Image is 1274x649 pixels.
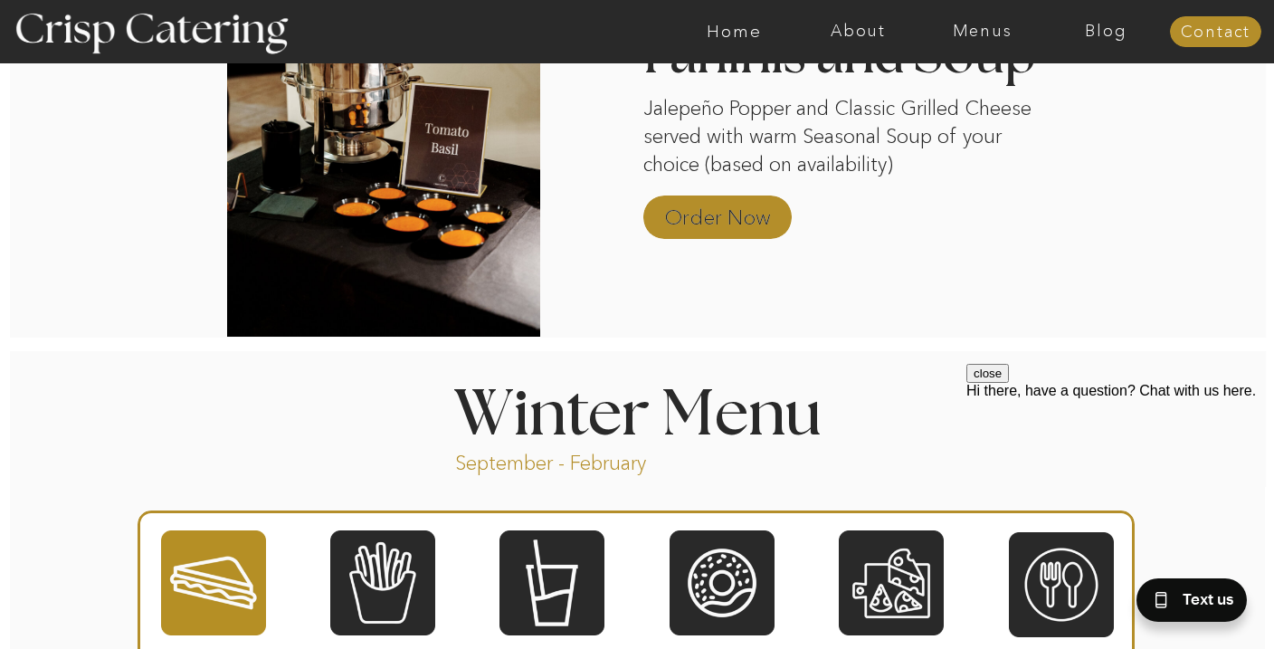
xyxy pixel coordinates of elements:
[643,31,1071,79] h2: Paninis and Soup
[966,364,1274,581] iframe: podium webchat widget prompt
[643,95,1032,177] p: Jalepeño Popper and Classic Grilled Cheese served with warm Seasonal Soup of your choice (based o...
[385,384,889,437] h1: Winter Menu
[657,186,777,239] a: Order Now
[1170,24,1261,42] a: Contact
[455,450,704,471] p: September - February
[1044,23,1168,41] a: Blog
[796,23,920,41] a: About
[672,23,796,41] a: Home
[1093,558,1274,649] iframe: podium webchat widget bubble
[920,23,1044,41] a: Menus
